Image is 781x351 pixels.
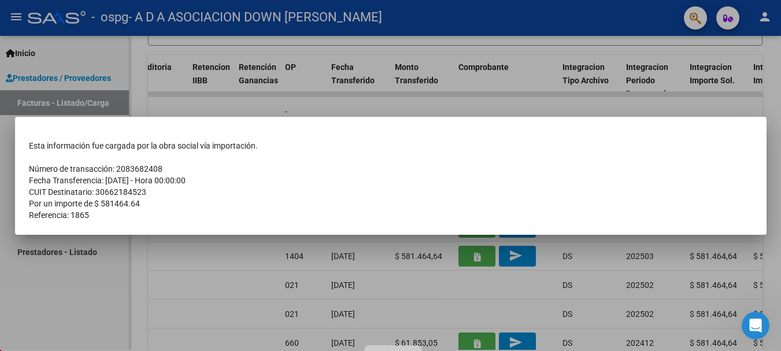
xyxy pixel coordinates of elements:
td: CUIT Destinatario: 30662184523 [29,186,753,198]
iframe: Intercom live chat [742,312,769,339]
td: Fecha Transferencia: [DATE] - Hora 00:00:00 [29,175,753,186]
td: Por un importe de $ 581464.64 [29,198,753,209]
td: Referencia: 1865 [29,209,753,221]
td: Número de transacción: 2083682408 [29,163,753,175]
td: Esta información fue cargada por la obra social vía importación. [29,140,753,152]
